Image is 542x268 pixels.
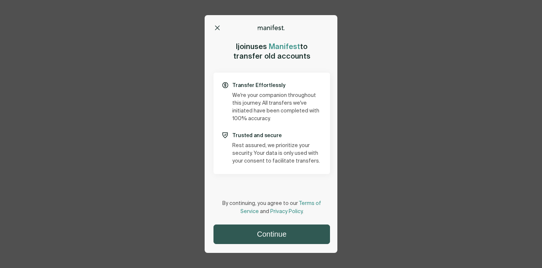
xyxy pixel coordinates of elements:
h2: uses to transfer old accounts [233,42,310,61]
span: Manifest [269,42,300,51]
p: We're your companion throughout this journey. All transfers we've initiated have been completed w... [232,92,321,123]
span: Ijoin [236,42,250,51]
p: By continuing, you agree to our and . [213,199,330,216]
p: Rest assured, we prioritize your security. Your data is only used with your consent to facilitate... [232,142,321,165]
button: Continue [214,225,330,244]
a: Privacy Policy [270,209,302,214]
p: Transfer Effortlessly [232,81,321,89]
p: Trusted and secure [232,132,321,139]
